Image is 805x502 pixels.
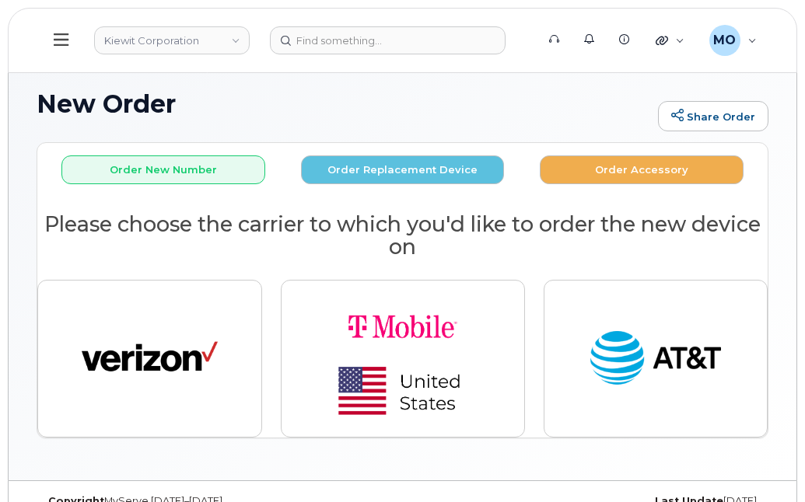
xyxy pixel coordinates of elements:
img: verizon-ab2890fd1dd4a6c9cf5f392cd2db4626a3dae38ee8226e09bcb5c993c4c79f81.png [82,324,218,394]
iframe: Messenger Launcher [737,434,793,490]
button: Order Accessory [540,155,744,184]
button: Order New Number [61,155,265,184]
button: Order Replacement Device [301,155,505,184]
h2: Please choose the carrier to which you'd like to order the new device on [37,213,768,259]
img: at_t-fb3d24644a45acc70fc72cc47ce214d34099dfd970ee3ae2334e4251f9d920fd.png [587,324,723,394]
a: Share Order [658,101,768,132]
h1: New Order [37,90,650,117]
img: t-mobile-78392d334a420d5b7f0e63d4fa81f6287a21d394dc80d677554bb55bbab1186f.png [294,293,512,424]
